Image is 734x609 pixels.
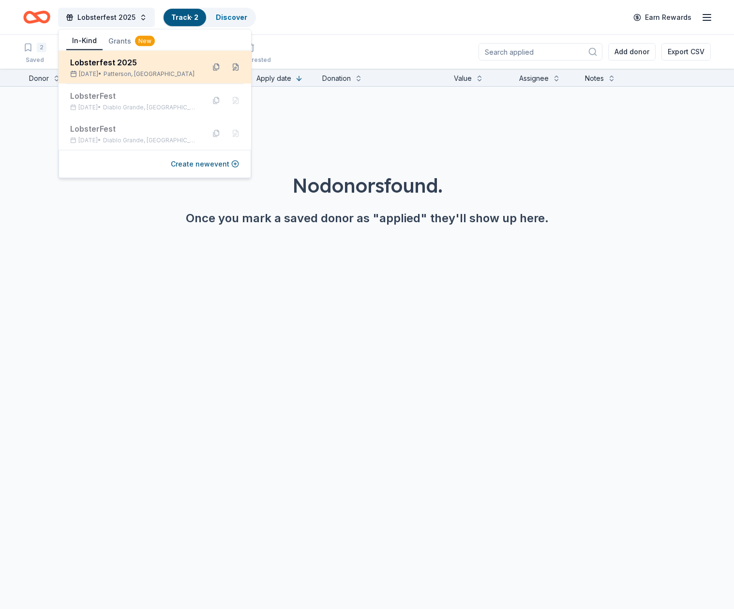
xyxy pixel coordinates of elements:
div: [DATE] • [70,104,197,111]
span: Diablo Grande, [GEOGRAPHIC_DATA] [103,137,197,144]
a: Earn Rewards [628,9,697,26]
button: Add donor [608,43,656,61]
button: Track· 2Discover [163,8,256,27]
div: Saved [23,56,46,64]
button: Create newevent [171,158,239,170]
div: 2 [37,43,46,52]
button: Grants [103,32,161,50]
div: Value [454,73,472,84]
a: Track· 2 [171,13,198,21]
button: In-Kind [66,32,103,50]
span: Lobsterfest 2025 [77,12,135,23]
div: Notes [585,73,604,84]
div: LobsterFest [70,123,197,135]
input: Search applied [479,43,602,61]
a: Discover [216,13,247,21]
div: LobsterFest [70,90,197,102]
div: Lobsterfest 2025 [70,57,197,68]
span: Diablo Grande, [GEOGRAPHIC_DATA] [103,104,197,111]
div: Donor [29,73,49,84]
div: New [135,36,155,46]
div: No donors found. [23,172,711,199]
div: Apply date [256,73,291,84]
div: Assignee [519,73,549,84]
button: Lobsterfest 2025 [58,8,155,27]
span: Patterson, [GEOGRAPHIC_DATA] [104,70,195,78]
div: [DATE] • [70,137,197,144]
button: Export CSV [661,43,711,61]
button: 2Saved [23,39,46,69]
div: Donation [322,73,351,84]
div: [DATE] • [70,70,197,78]
a: Home [23,6,50,29]
div: Once you mark a saved donor as "applied" they'll show up here. [23,211,711,226]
